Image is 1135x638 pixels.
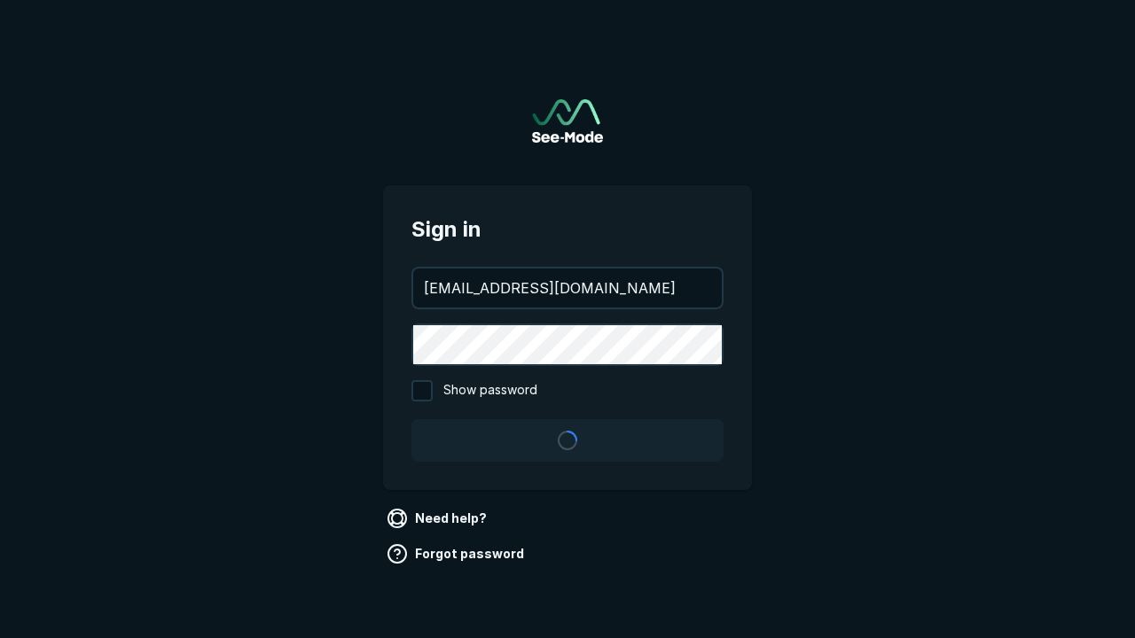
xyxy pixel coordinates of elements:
a: Need help? [383,504,494,533]
input: your@email.com [413,268,722,307]
img: See-Mode Logo [532,99,603,143]
a: Go to sign in [532,99,603,143]
span: Show password [443,380,537,401]
span: Sign in [411,214,724,245]
a: Forgot password [383,540,531,568]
